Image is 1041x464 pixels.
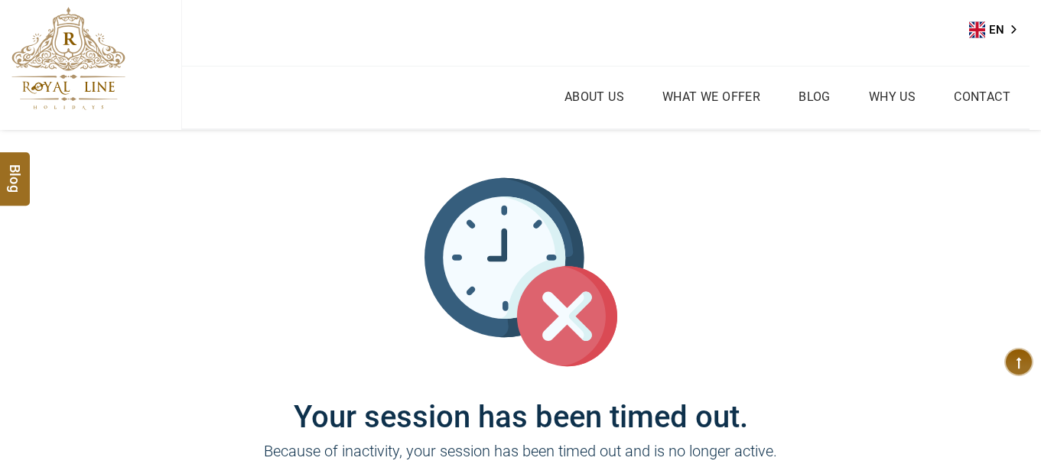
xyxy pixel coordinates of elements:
[659,86,764,108] a: What we Offer
[795,86,834,108] a: Blog
[425,176,617,368] img: session_time_out.svg
[969,18,1027,41] div: Language
[969,18,1027,41] a: EN
[969,18,1027,41] aside: Language selected: English
[865,86,919,108] a: Why Us
[5,164,25,177] span: Blog
[62,368,980,435] h1: Your session has been timed out.
[11,7,125,110] img: The Royal Line Holidays
[950,86,1014,108] a: Contact
[561,86,628,108] a: About Us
